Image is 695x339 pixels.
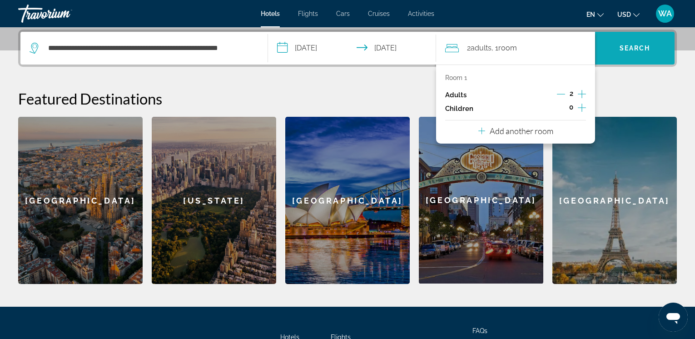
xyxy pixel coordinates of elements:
span: WA [658,9,672,18]
button: Search [595,32,675,65]
div: Search widget [20,32,675,65]
button: Decrement adults [557,90,565,100]
a: Sydney[GEOGRAPHIC_DATA] [285,117,410,284]
button: Change language [586,8,604,21]
button: Decrement children [556,103,565,114]
h2: Featured Destinations [18,90,677,108]
span: Room [498,44,517,52]
span: 0 [569,104,573,111]
div: [US_STATE] [152,117,276,284]
button: Increment children [578,102,586,115]
span: Search [620,45,650,52]
p: Adults [445,91,467,99]
span: , 1 [491,42,517,55]
span: en [586,11,595,18]
iframe: Button to launch messaging window [659,303,688,332]
a: FAQs [472,327,487,334]
button: Increment adults [578,88,586,102]
p: Room 1 [445,74,467,81]
a: Activities [408,10,434,17]
span: 2 [570,90,573,97]
div: [GEOGRAPHIC_DATA] [552,117,677,284]
a: New York[US_STATE] [152,117,276,284]
a: San Diego[GEOGRAPHIC_DATA] [419,117,543,284]
span: USD [617,11,631,18]
a: Hotels [261,10,280,17]
a: Paris[GEOGRAPHIC_DATA] [552,117,677,284]
span: Adults [471,44,491,52]
a: Cruises [368,10,390,17]
a: Travorium [18,2,109,25]
span: 2 [467,42,491,55]
a: Cars [336,10,350,17]
button: Change currency [617,8,640,21]
button: User Menu [653,4,677,23]
button: Add another room [478,120,553,139]
p: Add another room [490,126,553,136]
div: [GEOGRAPHIC_DATA] [419,117,543,284]
button: Select check in and out date [268,32,436,65]
div: [GEOGRAPHIC_DATA] [285,117,410,284]
div: [GEOGRAPHIC_DATA] [18,117,143,284]
input: Search hotel destination [47,41,254,55]
a: Flights [298,10,318,17]
p: Children [445,105,473,113]
button: Travelers: 2 adults, 0 children [436,32,595,65]
a: Barcelona[GEOGRAPHIC_DATA] [18,117,143,284]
